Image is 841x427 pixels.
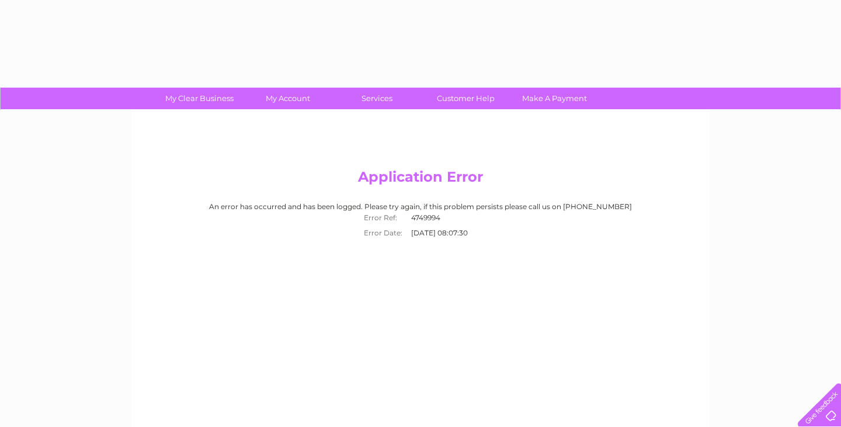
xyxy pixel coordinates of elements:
td: [DATE] 08:07:30 [408,225,484,241]
a: Customer Help [418,88,514,109]
a: My Account [240,88,336,109]
div: An error has occurred and has been logged. Please try again, if this problem persists please call... [143,203,698,241]
a: Make A Payment [506,88,603,109]
h2: Application Error [143,169,698,191]
td: 4749994 [408,210,484,225]
a: Services [329,88,425,109]
th: Error Date: [358,225,408,241]
th: Error Ref: [358,210,408,225]
a: My Clear Business [151,88,248,109]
